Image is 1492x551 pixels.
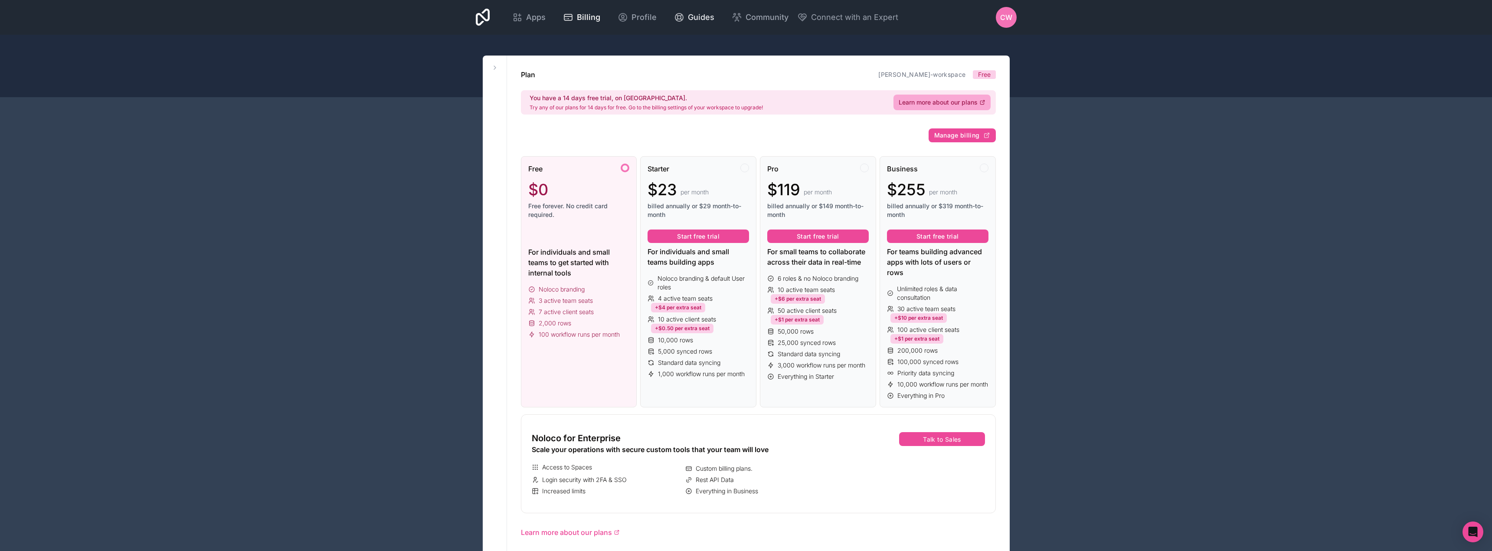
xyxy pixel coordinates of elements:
span: Everything in Pro [897,391,945,400]
span: Free [528,164,543,174]
div: +$0.50 per extra seat [651,324,713,333]
span: Learn more about our plans [899,98,978,107]
span: billed annually or $319 month-to-month [887,202,988,219]
span: 200,000 rows [897,346,938,355]
span: 10 active team seats [778,285,835,294]
span: Billing [577,11,600,23]
button: Start free trial [887,230,988,243]
span: Learn more about our plans [521,527,612,538]
span: Manage billing [934,131,980,139]
a: Learn more about our plans [521,527,996,538]
span: Custom billing plans. [696,464,753,473]
span: Connect with an Expert [811,11,898,23]
a: Learn more about our plans [893,95,991,110]
div: For individuals and small teams to get started with internal tools [528,247,630,278]
span: Everything in Starter [778,372,834,381]
span: 100 workflow runs per month [539,330,620,339]
span: $0 [528,181,548,198]
span: Community [746,11,789,23]
a: Guides [667,8,721,27]
a: Community [725,8,795,27]
span: $23 [648,181,677,198]
button: Start free trial [648,230,749,243]
span: 50,000 rows [778,327,814,336]
span: billed annually or $29 month-to-month [648,202,749,219]
span: Free [978,70,991,79]
span: Access to Spaces [542,463,592,472]
div: +$4 per extra seat [651,303,705,312]
span: 10 active client seats [658,315,716,324]
span: 50 active client seats [778,306,837,315]
span: Noloco for Enterprise [532,432,621,444]
button: Connect with an Expert [797,11,898,23]
span: 2,000 rows [539,319,571,328]
span: 7 active client seats [539,308,594,316]
span: billed annually or $149 month-to-month [767,202,869,219]
span: per month [681,188,709,197]
span: 10,000 workflow runs per month [897,380,988,389]
div: +$1 per extra seat [771,315,824,325]
div: +$1 per extra seat [890,334,943,344]
span: 100,000 synced rows [897,357,959,366]
span: Profile [631,11,657,23]
span: Priority data syncing [897,369,954,377]
span: Increased limits [542,487,586,495]
span: $119 [767,181,800,198]
div: +$6 per extra seat [771,294,825,304]
span: 10,000 rows [658,336,693,344]
span: 5,000 synced rows [658,347,712,356]
span: 3,000 workflow runs per month [778,361,865,370]
div: For teams building advanced apps with lots of users or rows [887,246,988,278]
span: Guides [688,11,714,23]
span: Unlimited roles & data consultation [897,285,988,302]
span: CW [1000,12,1012,23]
button: Manage billing [929,128,996,142]
div: For small teams to collaborate across their data in real-time [767,246,869,267]
span: Login security with 2FA & SSO [542,476,627,484]
div: Open Intercom Messenger [1463,521,1483,542]
p: Try any of our plans for 14 days for free. Go to the billing settings of your workspace to upgrade! [530,104,763,111]
h2: You have a 14 days free trial, on [GEOGRAPHIC_DATA]. [530,94,763,102]
a: Profile [611,8,664,27]
span: Noloco branding [539,285,585,294]
span: Rest API Data [696,476,734,484]
span: Standard data syncing [658,358,720,367]
span: per month [929,188,957,197]
span: Business [887,164,918,174]
span: Starter [648,164,669,174]
span: Noloco branding & default User roles [658,274,749,292]
button: Start free trial [767,230,869,243]
span: $255 [887,181,926,198]
span: Everything in Business [696,487,758,495]
div: For individuals and small teams building apps [648,246,749,267]
span: Apps [526,11,546,23]
span: 6 roles & no Noloco branding [778,274,858,283]
a: Billing [556,8,607,27]
a: Apps [505,8,553,27]
button: Talk to Sales [899,432,985,446]
div: +$10 per extra seat [890,313,947,323]
span: 3 active team seats [539,296,593,305]
span: 4 active team seats [658,294,713,303]
a: [PERSON_NAME]-workspace [878,71,965,78]
span: 25,000 synced rows [778,338,836,347]
span: 1,000 workflow runs per month [658,370,745,378]
h1: Plan [521,69,535,80]
span: Free forever. No credit card required. [528,202,630,219]
div: Scale your operations with secure custom tools that your team will love [532,444,836,455]
span: 30 active team seats [897,305,955,313]
span: Pro [767,164,779,174]
span: Standard data syncing [778,350,840,358]
span: 100 active client seats [897,325,959,334]
span: per month [804,188,832,197]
